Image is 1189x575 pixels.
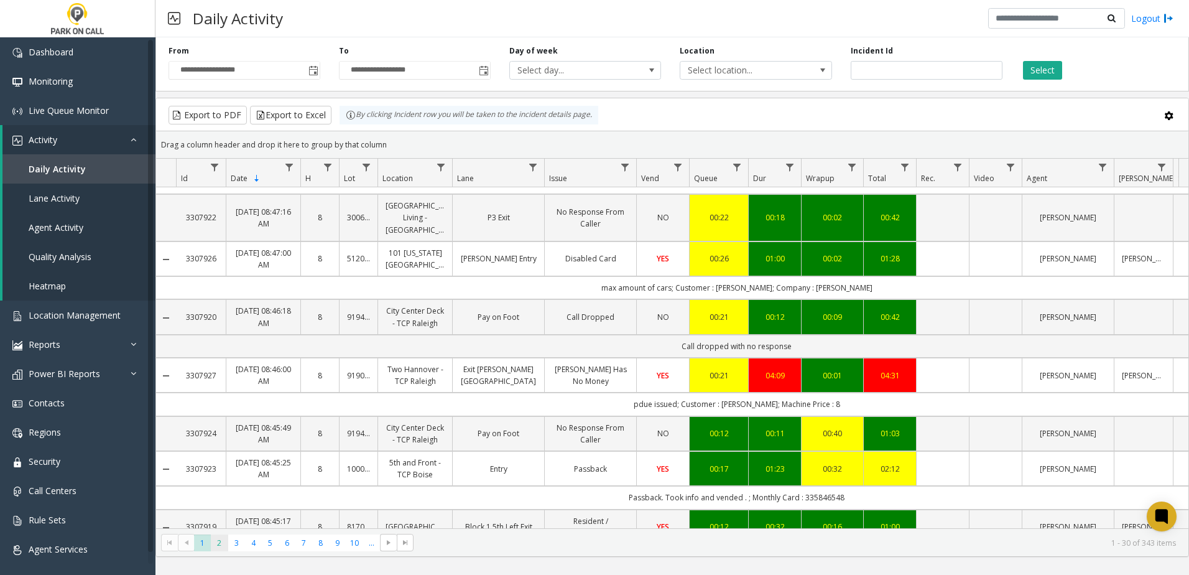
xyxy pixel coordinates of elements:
[2,125,155,154] a: Activity
[234,305,293,329] a: [DATE] 08:46:18 AM
[305,173,311,184] span: H
[697,428,741,439] a: 00:12
[12,340,22,350] img: 'icon'
[756,521,793,533] div: 00:32
[697,521,741,533] a: 00:12
[1094,159,1111,175] a: Agent Filter Menu
[460,311,537,323] a: Pay on Foot
[29,134,57,146] span: Activity
[552,515,629,539] a: Resident / Tenant/Gym Pass
[851,45,893,57] label: Incident Id
[697,463,741,475] a: 00:17
[1122,370,1165,381] a: [PERSON_NAME]
[1122,253,1165,264] a: [PERSON_NAME]
[756,463,793,475] a: 01:23
[156,523,176,533] a: Collapse Details
[12,311,22,321] img: 'icon'
[697,212,741,223] a: 00:22
[433,159,450,175] a: Location Filter Menu
[281,159,298,175] a: Date Filter Menu
[756,311,793,323] a: 00:12
[421,538,1176,548] kendo-pager-info: 1 - 30 of 343 items
[552,311,629,323] a: Call Dropped
[644,370,682,381] a: YES
[12,106,22,116] img: 'icon'
[657,428,669,439] span: NO
[921,173,935,184] span: Rec.
[644,521,682,533] a: YES
[871,428,909,439] a: 01:03
[1030,311,1106,323] a: [PERSON_NAME]
[897,159,914,175] a: Total Filter Menu
[211,535,228,551] span: Page 2
[871,253,909,264] a: 01:28
[1030,370,1106,381] a: [PERSON_NAME]
[2,184,155,213] a: Lane Activity
[183,311,218,323] a: 3307920
[697,370,741,381] a: 00:21
[809,521,856,533] div: 00:16
[871,463,909,475] a: 02:12
[617,159,634,175] a: Issue Filter Menu
[1164,12,1173,25] img: logout
[871,212,909,223] div: 00:42
[871,521,909,533] a: 01:00
[29,163,86,175] span: Daily Activity
[641,173,659,184] span: Vend
[344,173,355,184] span: Lot
[1002,159,1019,175] a: Video Filter Menu
[2,154,155,184] a: Daily Activity
[346,110,356,120] img: infoIcon.svg
[657,253,669,264] span: YES
[1030,212,1106,223] a: [PERSON_NAME]
[329,535,346,551] span: Page 9
[871,370,909,381] a: 04:31
[657,370,669,381] span: YES
[29,514,66,526] span: Rule Sets
[183,212,218,223] a: 3307922
[156,134,1188,156] div: Drag a column header and drop it here to group by that column
[29,46,73,58] span: Dashboard
[1023,61,1062,80] button: Select
[657,212,669,223] span: NO
[194,535,211,551] span: Page 1
[1030,428,1106,439] a: [PERSON_NAME]
[460,463,537,475] a: Entry
[756,253,793,264] a: 01:00
[460,212,537,223] a: P3 Exit
[460,428,537,439] a: Pay on Foot
[262,535,279,551] span: Page 5
[156,255,176,264] a: Collapse Details
[694,173,718,184] span: Queue
[380,534,397,551] span: Go to the next page
[234,206,293,230] a: [DATE] 08:47:16 AM
[363,535,380,551] span: Page 11
[552,422,629,446] a: No Response From Caller
[206,159,223,175] a: Id Filter Menu
[245,535,262,551] span: Page 4
[347,428,370,439] a: 919400
[386,305,445,329] a: City Center Deck - TCP Raleigh
[386,422,445,446] a: City Center Deck - TCP Raleigh
[509,45,558,57] label: Day of week
[29,75,73,87] span: Monitoring
[657,521,669,532] span: YES
[809,370,856,381] a: 00:01
[460,253,537,264] a: [PERSON_NAME] Entry
[697,253,741,264] a: 00:26
[809,253,856,264] a: 00:02
[844,159,861,175] a: Wrapup Filter Menu
[169,45,189,57] label: From
[1030,521,1106,533] a: [PERSON_NAME]
[950,159,966,175] a: Rec. Filter Menu
[347,463,370,475] a: 100001
[1131,12,1173,25] a: Logout
[809,463,856,475] a: 00:32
